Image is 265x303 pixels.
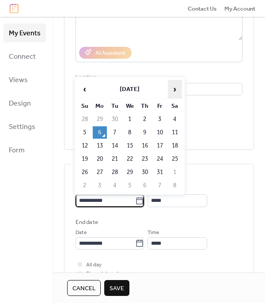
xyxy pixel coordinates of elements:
a: Contact Us [188,4,217,13]
td: 9 [138,126,152,139]
td: 28 [108,166,122,178]
span: Show date only [86,269,121,278]
th: Mo [93,100,107,112]
span: Time [148,228,159,237]
span: ‹ [78,80,91,98]
td: 20 [93,153,107,165]
span: My Events [9,27,41,40]
span: Cancel [72,284,95,293]
img: logo [10,4,19,13]
a: Views [4,70,46,89]
a: Connect [4,47,46,66]
td: 23 [138,153,152,165]
td: 31 [153,166,167,178]
td: 19 [78,153,92,165]
span: Save [110,284,124,293]
th: Fr [153,100,167,112]
td: 16 [138,140,152,152]
td: 14 [108,140,122,152]
td: 13 [93,140,107,152]
td: 7 [153,179,167,192]
td: 17 [153,140,167,152]
a: Form [4,140,46,159]
button: Cancel [67,280,101,296]
td: 30 [108,113,122,125]
th: We [123,100,137,112]
td: 22 [123,153,137,165]
td: 28 [78,113,92,125]
td: 27 [93,166,107,178]
a: Settings [4,117,46,136]
td: 29 [123,166,137,178]
td: 8 [168,179,182,192]
td: 7 [108,126,122,139]
td: 4 [168,113,182,125]
button: Save [104,280,129,296]
span: Design [9,97,31,110]
td: 1 [123,113,137,125]
td: 10 [153,126,167,139]
td: 30 [138,166,152,178]
th: Tu [108,100,122,112]
td: 26 [78,166,92,178]
td: 25 [168,153,182,165]
td: 6 [93,126,107,139]
th: Su [78,100,92,112]
td: 18 [168,140,182,152]
span: All day [86,261,102,269]
td: 3 [153,113,167,125]
td: 5 [78,126,92,139]
a: My Account [224,4,255,13]
span: Settings [9,120,35,134]
td: 1 [168,166,182,178]
td: 6 [138,179,152,192]
td: 5 [123,179,137,192]
td: 24 [153,153,167,165]
th: Sa [168,100,182,112]
span: Form [9,144,25,157]
div: End date [76,218,98,227]
td: 3 [93,179,107,192]
td: 8 [123,126,137,139]
th: [DATE] [93,80,167,99]
span: Connect [9,50,36,64]
th: Th [138,100,152,112]
td: 29 [93,113,107,125]
span: Views [9,73,28,87]
td: 15 [123,140,137,152]
span: › [168,80,182,98]
td: 21 [108,153,122,165]
td: 2 [78,179,92,192]
a: My Events [4,23,46,42]
div: Location [76,73,241,82]
span: Date [76,228,87,237]
td: 4 [108,179,122,192]
a: Design [4,94,46,113]
td: 2 [138,113,152,125]
td: 11 [168,126,182,139]
td: 12 [78,140,92,152]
